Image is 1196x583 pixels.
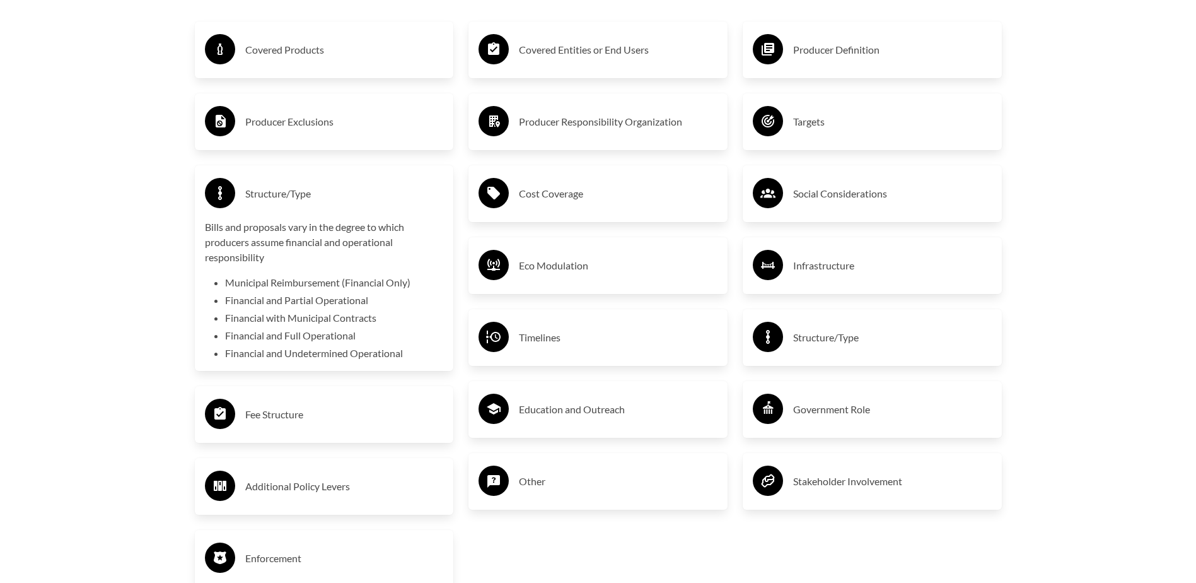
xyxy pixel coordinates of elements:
h3: Government Role [793,399,992,420]
h3: Structure/Type [245,184,444,204]
h3: Cost Coverage [519,184,717,204]
h3: Covered Entities or End Users [519,40,717,60]
h3: Additional Policy Levers [245,476,444,497]
li: Financial and Partial Operational [225,293,444,308]
h3: Covered Products [245,40,444,60]
p: Bills and proposals vary in the degree to which producers assume financial and operational respon... [205,220,444,265]
h3: Producer Responsibility Organization [519,112,717,132]
h3: Timelines [519,327,717,348]
li: Financial with Municipal Contracts [225,310,444,326]
h3: Producer Exclusions [245,112,444,132]
li: Municipal Reimbursement (Financial Only) [225,275,444,290]
h3: Other [519,471,717,492]
h3: Social Considerations [793,184,992,204]
h3: Education and Outreach [519,399,717,420]
h3: Targets [793,112,992,132]
li: Financial and Full Operational [225,328,444,343]
h3: Structure/Type [793,327,992,348]
h3: Producer Definition [793,40,992,60]
h3: Stakeholder Involvement [793,471,992,492]
h3: Infrastructure [793,256,992,276]
h3: Fee Structure [245,404,444,425]
li: Financial and Undetermined Operational [225,346,444,361]
h3: Enforcement [245,548,444,568]
h3: Eco Modulation [519,256,717,276]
